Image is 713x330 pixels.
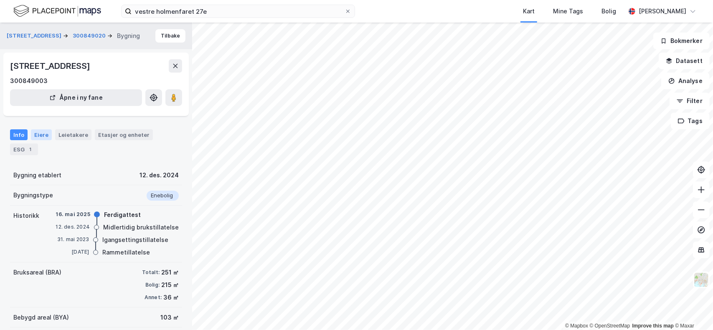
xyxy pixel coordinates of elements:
iframe: Chat Widget [671,290,713,330]
button: Bokmerker [653,33,710,49]
div: Rammetillatelse [102,247,150,257]
div: Bygningstype [13,190,53,200]
div: 12. des. 2024 [56,223,90,231]
div: [STREET_ADDRESS] [10,59,92,73]
div: 251 ㎡ [161,267,179,277]
div: Midlertidig brukstillatelse [103,222,179,232]
div: Etasjer og enheter [98,131,150,139]
div: Bebygd areal (BYA) [13,312,69,322]
div: 300849003 [10,76,48,86]
div: 215 ㎡ [161,280,179,290]
input: Søk på adresse, matrikkel, gårdeiere, leietakere eller personer [132,5,345,18]
div: Igangsettingstillatelse [102,235,168,245]
div: Bygning [117,31,140,41]
button: 300849020 [73,32,107,40]
div: 1 [26,145,35,154]
div: [PERSON_NAME] [639,6,686,16]
div: Totalt: [142,269,160,276]
div: 16. mai 2025 [56,211,90,218]
div: Bolig: [145,282,160,288]
div: Kart [523,6,535,16]
a: Mapbox [565,323,588,329]
button: Åpne i ny fane [10,89,142,106]
button: Datasett [659,53,710,69]
a: OpenStreetMap [590,323,630,329]
div: 36 ㎡ [163,292,179,302]
button: Analyse [661,73,710,89]
button: Tilbake [155,29,185,43]
div: Bruksareal (BRA) [13,267,61,277]
div: Ferdigattest [104,210,141,220]
button: Tags [671,113,710,129]
div: Mine Tags [553,6,583,16]
div: 12. des. 2024 [140,170,179,180]
div: Kontrollprogram for chat [671,290,713,330]
div: Annet: [145,294,162,301]
div: 31. mai 2023 [56,236,89,243]
a: Improve this map [632,323,674,329]
div: 103 ㎡ [160,312,179,322]
button: Filter [670,93,710,109]
div: Leietakere [55,129,91,140]
div: Bolig [601,6,616,16]
div: Info [10,129,28,140]
img: logo.f888ab2527a4732fd821a326f86c7f29.svg [13,4,101,18]
div: [DATE] [56,248,89,256]
div: ESG [10,144,38,155]
button: [STREET_ADDRESS] [7,32,63,40]
div: Historikk [13,211,39,221]
img: Z [693,272,709,288]
div: Bygning etablert [13,170,61,180]
div: Eiere [31,129,52,140]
